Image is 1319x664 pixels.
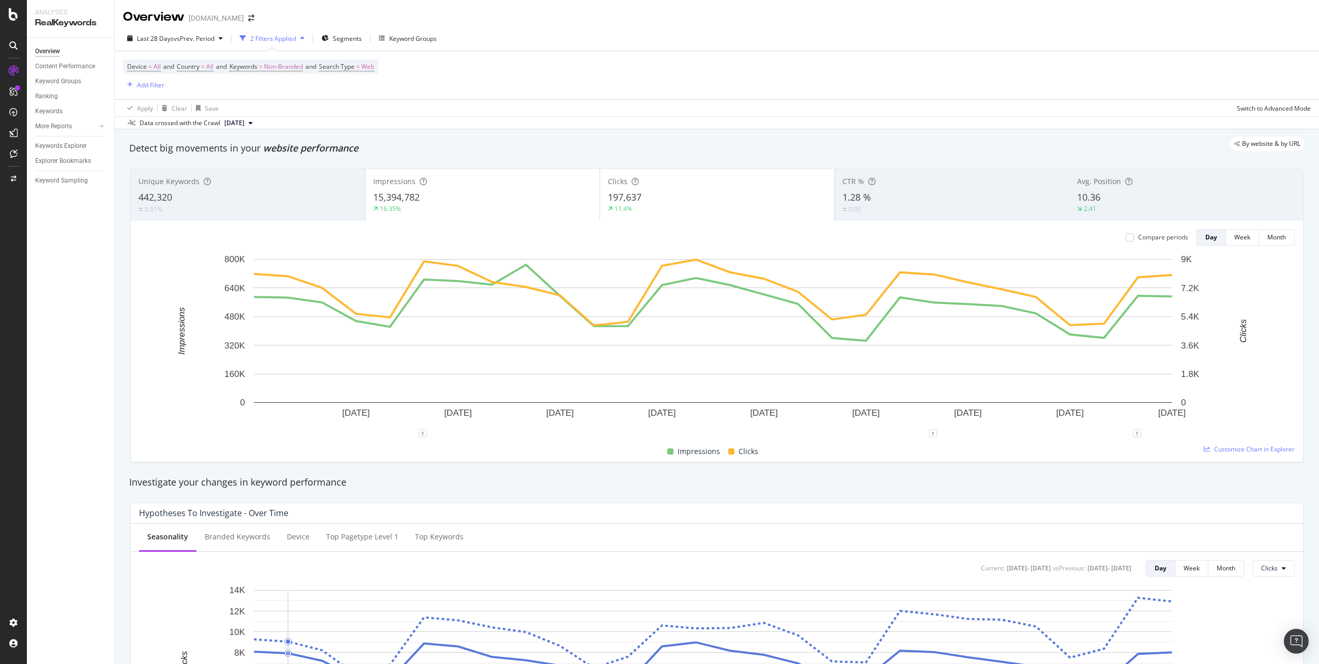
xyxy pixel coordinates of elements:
span: 1.28 % [842,191,871,203]
div: [DOMAIN_NAME] [189,13,244,23]
text: 1.8K [1181,369,1200,379]
div: Apply [137,104,153,113]
div: Ranking [35,91,58,102]
span: 442,320 [139,191,172,203]
div: Keyword Groups [389,34,437,43]
div: Month [1267,233,1286,242]
button: 2 Filters Applied [236,30,309,47]
a: Overview [35,46,107,57]
button: Apply [123,100,153,116]
text: [DATE] [750,408,778,418]
text: 9K [1181,254,1192,264]
div: Day [1155,564,1167,572]
span: Search Type [319,62,355,71]
div: Current: [981,564,1005,572]
button: Add Filter [123,79,164,91]
a: Explorer Bookmarks [35,156,107,167]
text: [DATE] [852,408,880,418]
div: Save [205,104,219,113]
div: More Reports [35,121,72,132]
div: Keywords [35,106,63,117]
div: A chart. [139,254,1287,433]
span: Last 28 Days [137,34,174,43]
button: Day [1197,229,1226,246]
a: Keyword Groups [35,76,107,87]
div: Keywords Explorer [35,141,87,152]
div: [DATE] - [DATE] [1007,564,1051,572]
text: 320K [224,341,245,351]
span: Clicks [739,445,758,458]
button: [DATE] [220,117,257,129]
text: [DATE] [1158,408,1186,418]
text: 3.6K [1181,341,1200,351]
button: Keyword Groups [375,30,441,47]
text: [DATE] [546,408,574,418]
span: and [305,62,316,71]
div: Top Keywords [415,532,464,542]
text: 10K [229,627,246,637]
span: = [259,62,263,71]
span: 15,394,782 [373,191,420,203]
div: Overview [123,8,185,26]
div: Open Intercom Messenger [1284,629,1309,654]
div: Month [1217,564,1235,572]
button: Month [1208,560,1244,577]
span: By website & by URL [1242,141,1300,147]
div: Explorer Bookmarks [35,156,91,167]
span: 2025 Aug. 31st [224,118,244,128]
a: Keyword Sampling [35,175,107,186]
span: Unique Keywords [139,176,200,186]
span: All [154,59,161,74]
span: Clicks [608,176,627,186]
div: legacy label [1230,137,1305,151]
text: 640K [224,283,245,293]
text: 800K [224,254,245,264]
div: Branded Keywords [205,532,270,542]
div: Overview [35,46,60,57]
span: Clicks [1261,564,1278,572]
div: Week [1234,233,1250,242]
text: Impressions [177,307,187,355]
div: Content Performance [35,61,95,72]
div: Top pagetype Level 1 [326,532,398,542]
div: Seasonality [147,532,188,542]
div: RealKeywords [35,17,106,29]
button: Clear [158,100,187,116]
span: CTR % [842,176,864,186]
div: 2 Filters Applied [250,34,296,43]
div: 0.05 [849,205,861,214]
div: Compare periods [1138,233,1188,242]
button: Last 28 DaysvsPrev. Period [123,30,227,47]
text: 14K [229,585,246,595]
button: Switch to Advanced Mode [1233,100,1311,116]
span: Device [127,62,147,71]
text: Clicks [1238,319,1248,343]
span: All [206,59,213,74]
div: Data crossed with the Crawl [140,118,220,128]
div: 11.4% [615,204,632,213]
text: 0 [240,398,245,408]
span: = [148,62,152,71]
button: Clicks [1252,560,1295,577]
img: Equal [842,208,847,211]
div: 2.41 [1084,204,1096,213]
div: Device [287,532,310,542]
div: 1 [929,429,937,437]
div: Add Filter [137,81,164,89]
span: Segments [333,34,362,43]
a: Content Performance [35,61,107,72]
img: Equal [139,208,143,211]
a: Keywords Explorer [35,141,107,152]
span: Impressions [678,445,720,458]
div: Switch to Advanced Mode [1237,104,1311,113]
span: and [216,62,227,71]
div: Week [1184,564,1200,572]
span: Keywords [229,62,257,71]
div: Day [1205,233,1217,242]
span: 10.36 [1077,191,1100,203]
span: 197,637 [608,191,641,203]
text: 480K [224,312,245,322]
text: [DATE] [954,408,982,418]
text: 12K [229,606,246,616]
text: 8K [234,648,245,658]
